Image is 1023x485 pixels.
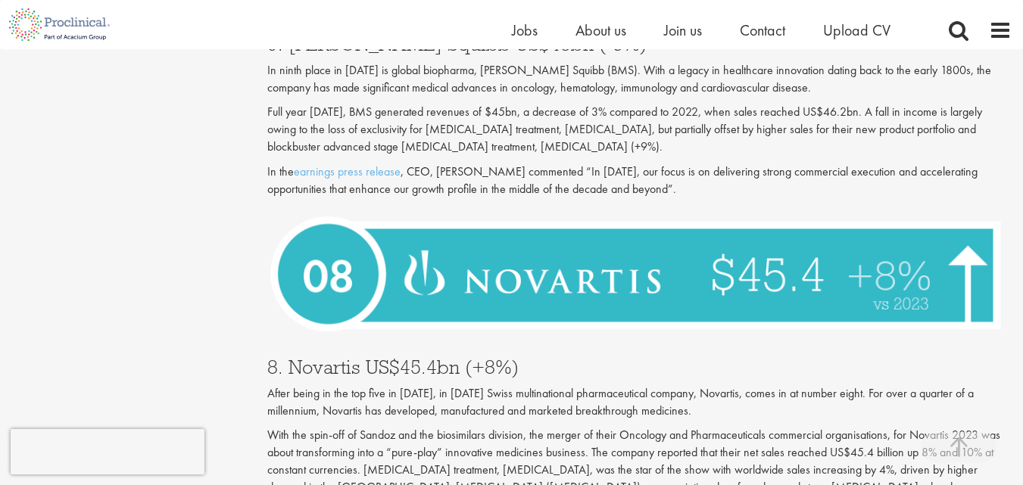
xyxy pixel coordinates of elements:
[11,429,204,474] iframe: reCAPTCHA
[512,20,538,40] a: Jobs
[267,357,1012,377] h3: 8. Novartis US$45.4bn (+8%)
[267,385,1012,420] p: After being in the top five in [DATE], in [DATE] Swiss multinational pharmaceutical company, Nova...
[267,104,1012,156] p: Full year [DATE], BMS generated revenues of $45bn, a decrease of 3% compared to 2022, when sales ...
[664,20,702,40] a: Join us
[267,62,1012,97] p: In ninth place in [DATE] is global biopharma, [PERSON_NAME] Squibb (BMS). With a legacy in health...
[294,163,401,179] a: earnings press release
[740,20,785,40] a: Contact
[267,163,1012,198] p: In the , CEO, [PERSON_NAME] commented “In [DATE], our focus is on delivering strong commercial ex...
[267,34,1012,54] h3: 9. [PERSON_NAME] Squibb US$45bn (-3%)
[823,20,890,40] a: Upload CV
[575,20,626,40] a: About us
